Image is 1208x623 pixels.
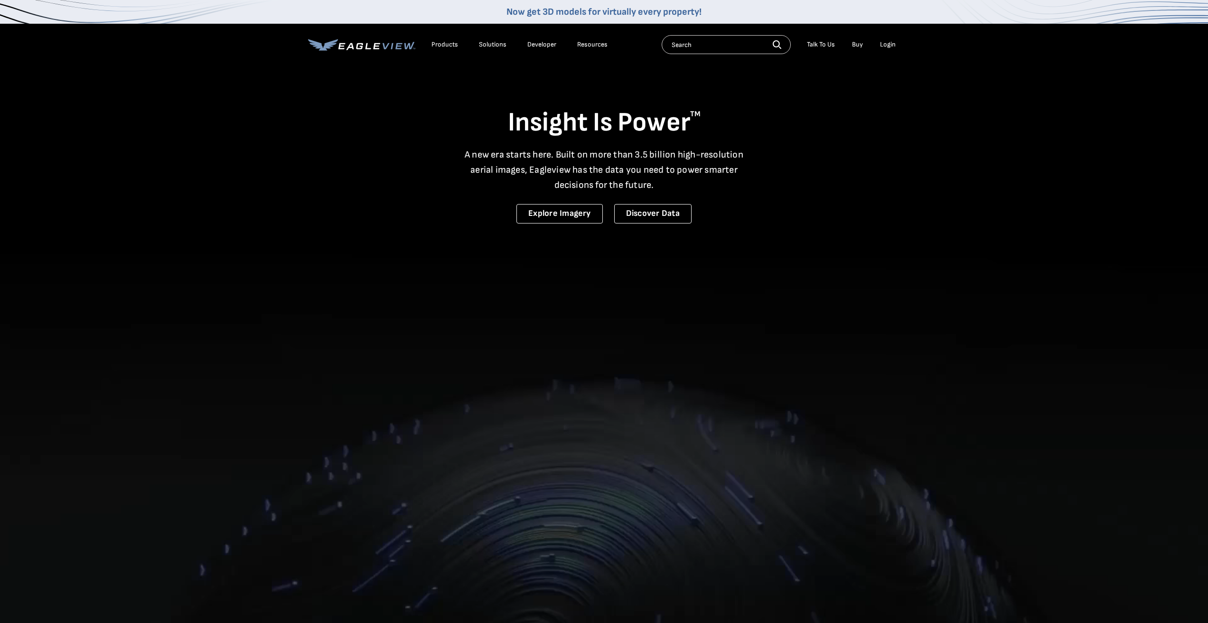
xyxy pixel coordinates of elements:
[516,204,603,223] a: Explore Imagery
[880,40,896,49] div: Login
[577,40,608,49] div: Resources
[527,40,556,49] a: Developer
[690,110,701,119] sup: TM
[852,40,863,49] a: Buy
[308,106,900,139] h1: Insight Is Power
[431,40,458,49] div: Products
[807,40,835,49] div: Talk To Us
[662,35,791,54] input: Search
[459,147,749,193] p: A new era starts here. Built on more than 3.5 billion high-resolution aerial images, Eagleview ha...
[614,204,692,223] a: Discover Data
[479,40,506,49] div: Solutions
[506,6,702,18] a: Now get 3D models for virtually every property!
